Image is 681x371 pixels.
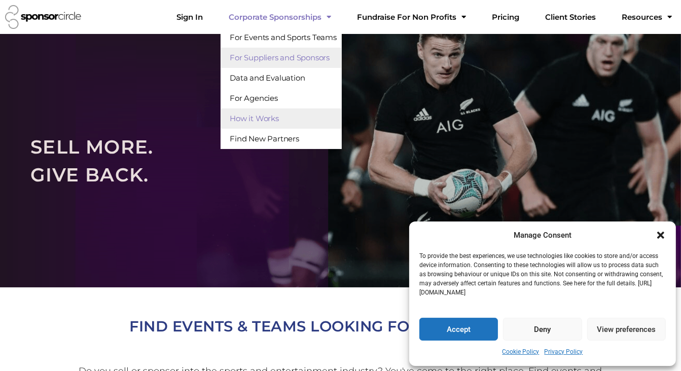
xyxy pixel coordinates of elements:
a: How it Works [221,108,342,129]
h2: SELL MORE. GIVE BACK. [30,133,651,189]
nav: Menu [168,7,680,27]
div: Manage Consent [514,229,571,242]
h2: FIND EVENTS & TEAMS LOOKING FOR NEW PARTNERS [57,314,625,339]
a: Pricing [484,7,527,27]
ul: Corporate SponsorshipsMenu Toggle [221,27,342,149]
div: Close dialogue [656,230,666,240]
a: Data and Evaluation [221,68,342,88]
a: Find New Partners [221,129,342,149]
a: For Agencies [221,88,342,108]
button: Deny [503,318,582,341]
p: To provide the best experiences, we use technologies like cookies to store and/or access device i... [419,251,665,297]
a: Client Stories [537,7,604,27]
button: View preferences [587,318,666,341]
a: Cookie Policy [503,346,540,358]
a: For Events and Sports Teams [221,27,342,48]
img: Sponsor Circle logo [5,5,81,29]
button: Accept [419,318,498,341]
a: Fundraise For Non ProfitsMenu Toggle [349,7,474,27]
a: Resources [614,7,680,27]
a: Privacy Policy [545,346,583,358]
a: Sign In [168,7,211,27]
a: Corporate SponsorshipsMenu Toggle [221,7,339,27]
a: For Suppliers and Sponsors [221,48,342,68]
